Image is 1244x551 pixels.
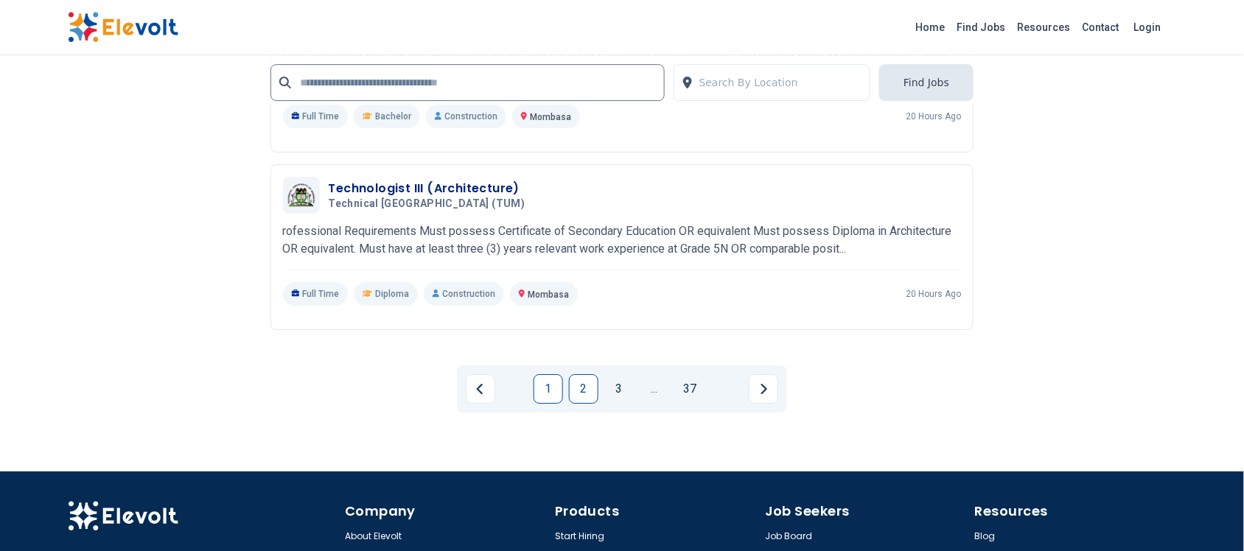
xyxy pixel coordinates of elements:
h4: Resources [975,501,1176,522]
a: About Elevolt [345,530,402,542]
p: Construction [424,282,504,306]
h3: Technologist III (Architecture) [329,180,531,197]
h4: Products [555,501,756,522]
span: Mombasa [528,289,569,300]
a: Page 1 is your current page [534,374,563,404]
a: Next page [749,374,778,404]
span: Mombasa [530,112,571,122]
span: Diploma [375,288,409,300]
p: Full Time [283,105,349,128]
a: Find Jobs [951,15,1012,39]
p: 20 hours ago [906,110,961,122]
a: Technical University of Mombasa (TUM)Technologist III (Architecture)Technical [GEOGRAPHIC_DATA] (... [283,177,962,306]
span: Bachelor [375,110,411,122]
a: Job Board [765,530,812,542]
a: Previous page [466,374,495,404]
img: Technical University of Mombasa (TUM) [287,183,316,207]
a: Page 2 [569,374,598,404]
iframe: Chat Widget [1170,480,1244,551]
ul: Pagination [466,374,778,404]
h4: Job Seekers [765,501,966,522]
img: Elevolt [68,12,178,43]
p: 20 hours ago [906,288,961,300]
a: Blog [975,530,996,542]
a: Contact [1077,15,1125,39]
a: Home [910,15,951,39]
a: Page 37 [675,374,705,404]
a: Start Hiring [555,530,604,542]
button: Find Jobs [879,64,974,101]
p: Construction [426,105,506,128]
p: rofessional Requirements Must possess Certificate of Secondary Education OR equivalent Must posse... [283,222,962,258]
p: Full Time [283,282,349,306]
a: Page 3 [604,374,634,404]
a: Resources [1012,15,1077,39]
h4: Company [345,501,546,522]
span: Technical [GEOGRAPHIC_DATA] (TUM) [329,197,525,211]
a: Login [1125,13,1170,42]
img: Elevolt [68,501,178,532]
a: Jump forward [640,374,669,404]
